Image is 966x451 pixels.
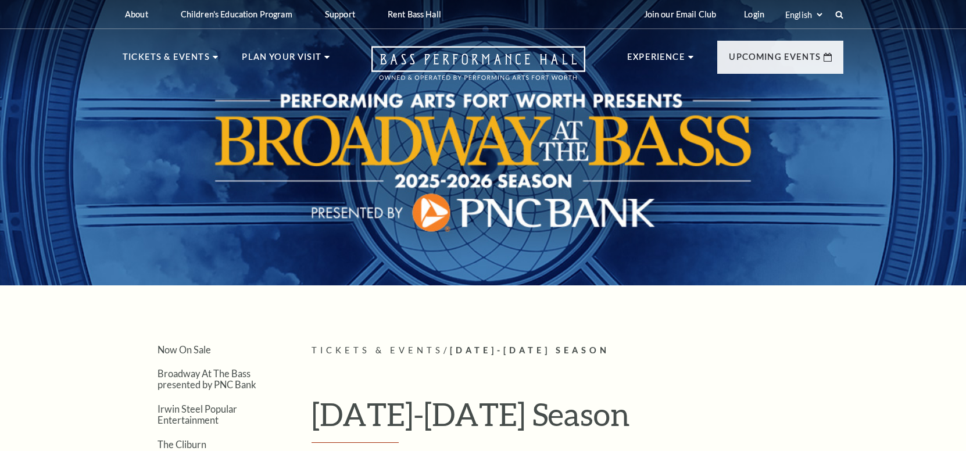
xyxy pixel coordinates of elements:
span: [DATE]-[DATE] Season [450,345,610,355]
p: Children's Education Program [181,9,292,19]
p: Upcoming Events [729,50,821,71]
h1: [DATE]-[DATE] Season [312,395,843,443]
p: Experience [627,50,685,71]
a: Broadway At The Bass presented by PNC Bank [158,368,256,390]
p: Rent Bass Hall [388,9,441,19]
p: About [125,9,148,19]
p: Plan Your Visit [242,50,321,71]
p: / [312,343,843,358]
span: Tickets & Events [312,345,443,355]
select: Select: [783,9,824,20]
a: The Cliburn [158,439,206,450]
a: Irwin Steel Popular Entertainment [158,403,237,425]
a: Now On Sale [158,344,211,355]
p: Tickets & Events [123,50,210,71]
p: Support [325,9,355,19]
